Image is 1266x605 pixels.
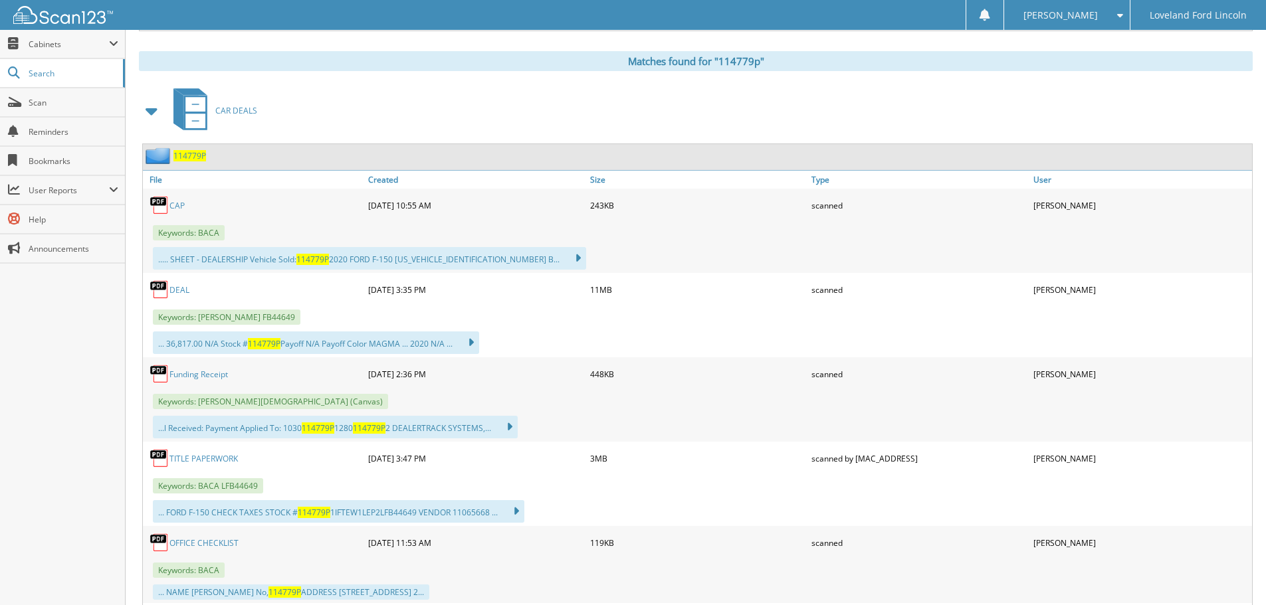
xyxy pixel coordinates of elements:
[1030,192,1252,218] div: [PERSON_NAME]
[808,276,1030,303] div: scanned
[29,126,118,137] span: Reminders
[150,195,169,215] img: PDF.png
[1200,541,1266,605] iframe: Chat Widget
[150,533,169,553] img: PDF.png
[153,331,479,354] div: ... 36,817.00 N/A Stock # Payoff N/A Payoff Color MAGMA ... 2020 N/A ...
[29,68,116,79] span: Search
[365,529,587,556] div: [DATE] 11:53 AM
[150,364,169,384] img: PDF.png
[29,243,118,254] span: Announcements
[248,338,280,349] span: 114779P
[365,171,587,189] a: Created
[1150,11,1247,19] span: Loveland Ford Lincoln
[587,529,809,556] div: 119KB
[153,500,524,523] div: ... FORD F-150 CHECK TAXES STOCK # 1IFTEW1LEP2LFB44649 VENDOR 11065668 ...
[153,309,300,325] span: Keywords: [PERSON_NAME] FB44649
[143,171,365,189] a: File
[29,185,109,196] span: User Reports
[1030,361,1252,387] div: [PERSON_NAME]
[150,448,169,468] img: PDF.png
[353,422,385,434] span: 114779P
[29,155,118,167] span: Bookmarks
[1030,529,1252,556] div: [PERSON_NAME]
[365,361,587,387] div: [DATE] 2:36 PM
[169,200,185,211] a: CAP
[296,254,329,265] span: 114779P
[153,478,263,493] span: Keywords: BACA LFB44649
[808,192,1030,218] div: scanned
[153,562,225,578] span: Keywords: BACA
[365,192,587,218] div: [DATE] 10:55 AM
[587,445,809,472] div: 3MB
[302,422,334,434] span: 114779P
[13,6,113,24] img: scan123-logo-white.svg
[215,105,257,116] span: CAR DEALS
[808,361,1030,387] div: scanned
[365,276,587,303] div: [DATE] 3:35 PM
[29,97,118,108] span: Scan
[139,51,1253,71] div: Matches found for "114779p"
[1030,171,1252,189] a: User
[1030,445,1252,472] div: [PERSON_NAME]
[298,507,330,518] span: 114779P
[146,147,173,164] img: folder2.png
[165,84,257,137] a: CAR DEALS
[1030,276,1252,303] div: [PERSON_NAME]
[1023,11,1098,19] span: [PERSON_NAME]
[169,369,228,380] a: Funding Receipt
[365,445,587,472] div: [DATE] 3:47 PM
[153,225,225,240] span: Keywords: BACA
[153,416,518,438] div: ...l Received: Payment Applied To: 1030 1280 2 DEALERTRACK SYSTEMS,...
[169,537,239,549] a: OFFICE CHECKLIST
[808,171,1030,189] a: Type
[808,445,1030,472] div: scanned by [MAC_ADDRESS]
[587,192,809,218] div: 243KB
[153,394,388,409] span: Keywords: [PERSON_NAME][DEMOGRAPHIC_DATA] (Canvas)
[169,284,189,296] a: DEAL
[153,247,586,270] div: ..... SHEET - DEALERSHIP Vehicle Sold: 2020 FORD F-150 [US_VEHICLE_IDENTIFICATION_NUMBER] B...
[587,361,809,387] div: 448KB
[173,150,206,161] a: 114779P
[587,171,809,189] a: Size
[169,453,238,464] a: TITLE PAPERWORK
[808,529,1030,556] div: scanned
[29,214,118,225] span: Help
[587,276,809,303] div: 11MB
[153,584,429,600] div: ... NAME [PERSON_NAME] No, ADDRESS [STREET_ADDRESS] 2...
[268,586,301,598] span: 114779P
[29,39,109,50] span: Cabinets
[150,280,169,300] img: PDF.png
